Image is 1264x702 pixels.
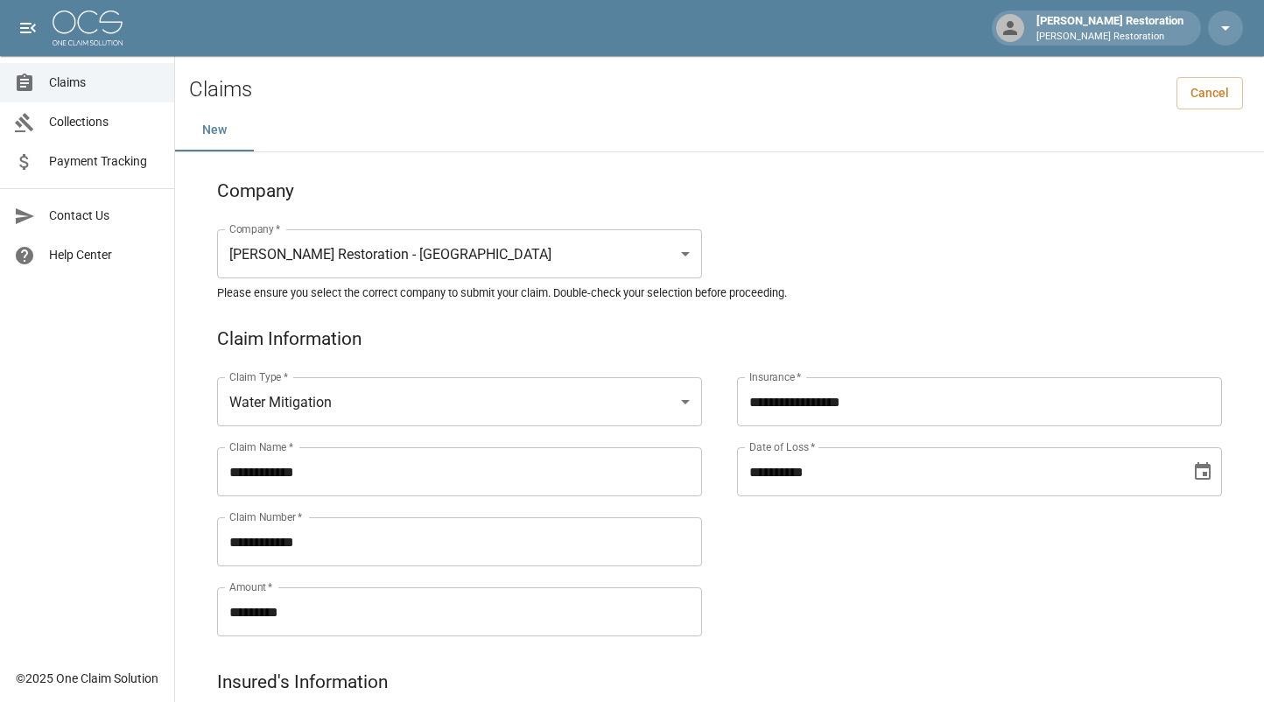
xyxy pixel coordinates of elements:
[229,439,293,454] label: Claim Name
[175,109,1264,151] div: dynamic tabs
[16,670,158,687] div: © 2025 One Claim Solution
[11,11,46,46] button: open drawer
[53,11,123,46] img: ocs-logo-white-transparent.png
[49,113,160,131] span: Collections
[189,77,252,102] h2: Claims
[49,152,160,171] span: Payment Tracking
[229,221,281,236] label: Company
[229,369,288,384] label: Claim Type
[49,246,160,264] span: Help Center
[175,109,254,151] button: New
[217,285,1222,300] h5: Please ensure you select the correct company to submit your claim. Double-check your selection be...
[229,579,273,594] label: Amount
[217,377,702,426] div: Water Mitigation
[749,369,801,384] label: Insurance
[1176,77,1243,109] a: Cancel
[749,439,815,454] label: Date of Loss
[217,229,702,278] div: [PERSON_NAME] Restoration - [GEOGRAPHIC_DATA]
[1185,454,1220,489] button: Choose date, selected date is Sep 27, 2025
[49,207,160,225] span: Contact Us
[1036,30,1183,45] p: [PERSON_NAME] Restoration
[49,74,160,92] span: Claims
[1029,12,1190,44] div: [PERSON_NAME] Restoration
[229,509,302,524] label: Claim Number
